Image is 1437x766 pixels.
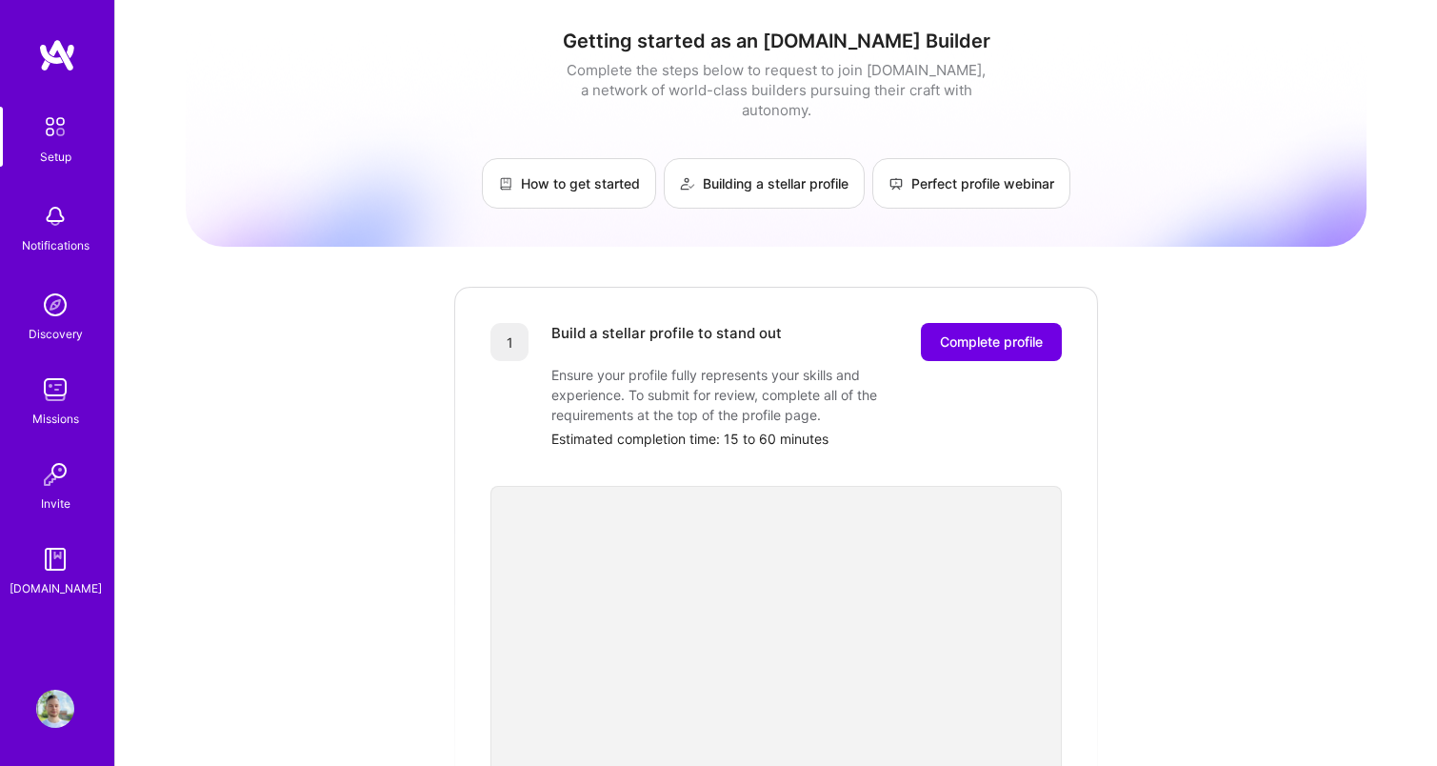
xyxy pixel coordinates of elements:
[872,158,1070,209] a: Perfect profile webinar
[680,176,695,191] img: Building a stellar profile
[888,176,904,191] img: Perfect profile webinar
[41,494,70,514] div: Invite
[664,158,865,209] a: Building a stellar profile
[40,147,71,167] div: Setup
[482,158,656,209] a: How to get started
[562,60,990,120] div: Complete the steps below to request to join [DOMAIN_NAME], a network of world-class builders purs...
[10,578,102,598] div: [DOMAIN_NAME]
[32,409,79,429] div: Missions
[38,38,76,72] img: logo
[35,107,75,147] img: setup
[551,429,1062,449] div: Estimated completion time: 15 to 60 minutes
[551,323,782,361] div: Build a stellar profile to stand out
[36,371,74,409] img: teamwork
[36,197,74,235] img: bell
[490,323,529,361] div: 1
[921,323,1062,361] button: Complete profile
[31,690,79,728] a: User Avatar
[186,30,1367,52] h1: Getting started as an [DOMAIN_NAME] Builder
[940,333,1043,352] span: Complete profile
[36,540,74,578] img: guide book
[498,176,513,191] img: How to get started
[551,365,932,425] div: Ensure your profile fully represents your skills and experience. To submit for review, complete a...
[36,690,74,728] img: User Avatar
[36,455,74,494] img: Invite
[36,286,74,324] img: discovery
[29,324,83,344] div: Discovery
[22,235,90,255] div: Notifications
